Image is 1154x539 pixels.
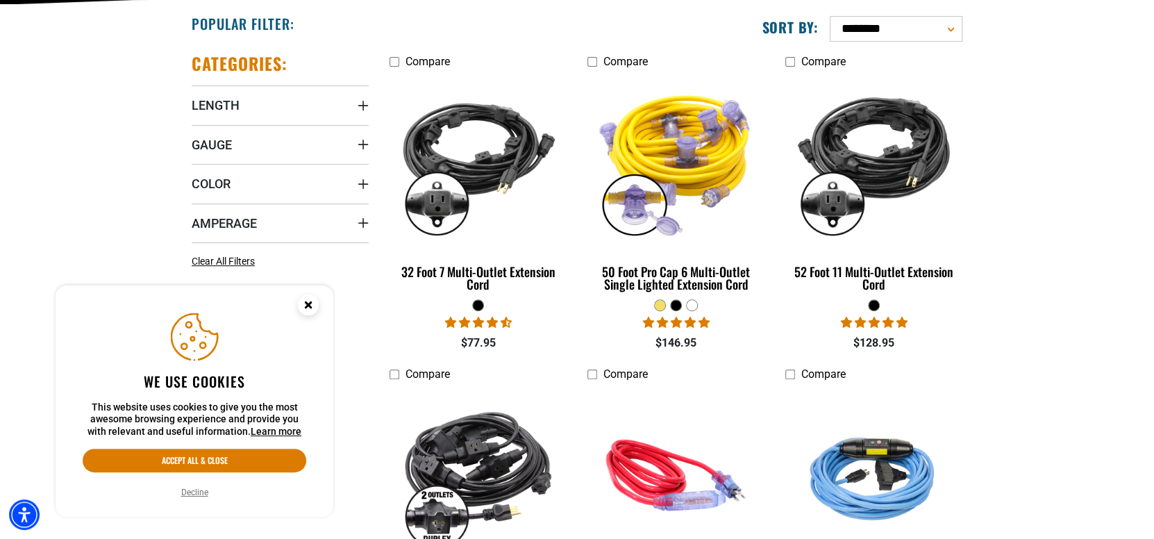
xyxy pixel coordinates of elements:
[603,367,648,381] span: Compare
[785,75,962,299] a: black 52 Foot 11 Multi-Outlet Extension Cord
[192,215,257,231] span: Amperage
[177,486,212,499] button: Decline
[405,367,450,381] span: Compare
[390,335,567,351] div: $77.95
[83,372,306,390] h2: We use cookies
[192,85,369,124] summary: Length
[840,316,907,329] span: 4.95 stars
[83,449,306,472] button: Accept all & close
[251,426,301,437] a: This website uses cookies to give you the most awesome browsing experience and provide you with r...
[390,265,567,290] div: 32 Foot 7 Multi-Outlet Extension Cord
[785,335,962,351] div: $128.95
[587,335,764,351] div: $146.95
[56,285,333,517] aside: Cookie Consent
[785,265,962,290] div: 52 Foot 11 Multi-Outlet Extension Cord
[192,137,232,153] span: Gauge
[192,15,294,33] h2: Popular Filter:
[390,75,567,299] a: black 32 Foot 7 Multi-Outlet Extension Cord
[192,125,369,164] summary: Gauge
[405,55,450,68] span: Compare
[801,55,846,68] span: Compare
[192,164,369,203] summary: Color
[192,176,231,192] span: Color
[588,82,763,242] img: yellow
[192,254,260,269] a: Clear All Filters
[762,18,819,36] label: Sort by:
[801,367,846,381] span: Compare
[603,55,648,68] span: Compare
[9,499,40,530] div: Accessibility Menu
[444,316,511,329] span: 4.67 stars
[642,316,709,329] span: 4.80 stars
[391,82,566,242] img: black
[192,204,369,242] summary: Amperage
[192,53,287,74] h2: Categories:
[786,82,961,242] img: black
[192,256,255,267] span: Clear All Filters
[83,401,306,438] p: This website uses cookies to give you the most awesome browsing experience and provide you with r...
[283,285,333,329] button: Close this option
[587,75,764,299] a: yellow 50 Foot Pro Cap 6 Multi-Outlet Single Lighted Extension Cord
[192,97,240,113] span: Length
[587,265,764,290] div: 50 Foot Pro Cap 6 Multi-Outlet Single Lighted Extension Cord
